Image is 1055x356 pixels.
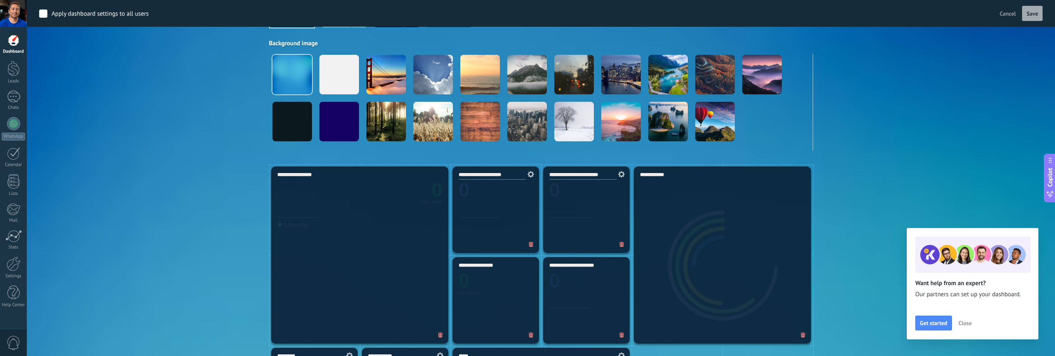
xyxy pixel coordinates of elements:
[2,79,26,84] div: Leads
[1027,11,1038,16] span: Save
[1022,6,1043,21] button: Save
[2,302,26,308] div: Help Center
[2,49,26,54] div: Dashboard
[996,7,1019,20] button: Cancel
[52,10,149,18] div: Apply dashboard settings to all users
[269,40,813,47] div: Background image
[920,320,947,326] span: Get started
[2,218,26,223] div: Mail
[2,105,26,110] div: Chats
[2,191,26,197] div: Lists
[959,320,972,326] span: Close
[1046,168,1054,187] span: Copilot
[915,290,1030,299] span: Our partners can set up your dashboard.
[2,245,26,250] div: Stats
[2,133,25,141] div: WhatsApp
[915,279,1030,287] h2: Want help from an expert?
[955,317,975,329] button: Close
[2,162,26,168] div: Calendar
[915,316,952,330] button: Get started
[2,274,26,279] div: Settings
[1000,10,1016,17] span: Cancel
